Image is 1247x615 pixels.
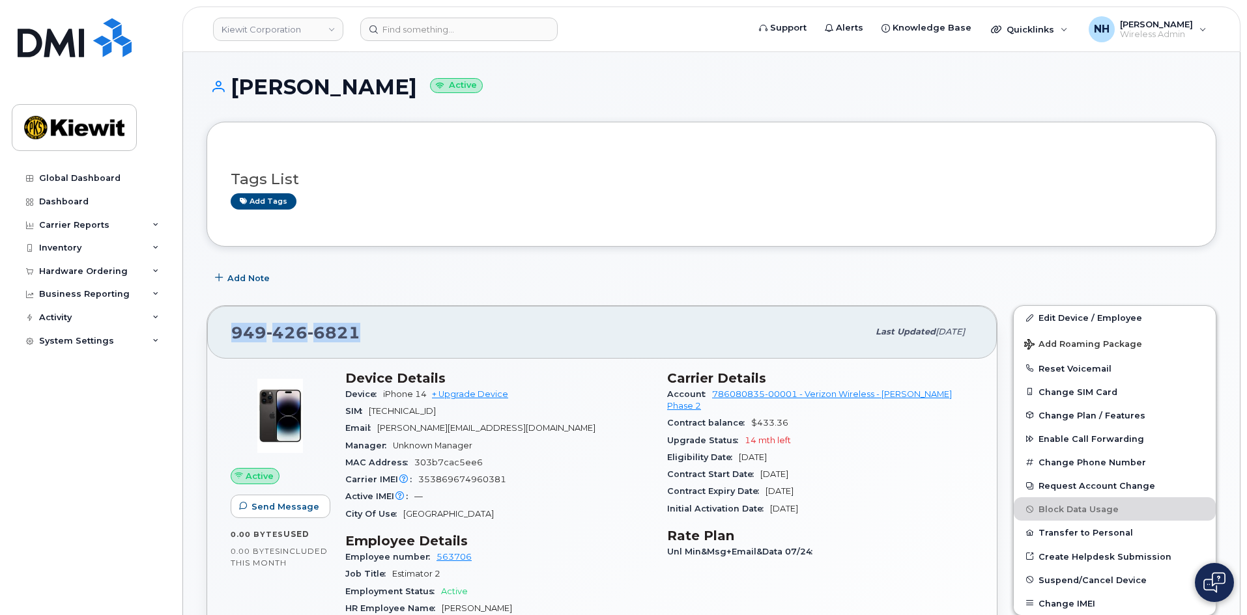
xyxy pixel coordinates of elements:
span: Add Roaming Package [1024,339,1142,351]
h3: Rate Plan [667,528,973,543]
button: Enable Call Forwarding [1014,427,1216,450]
span: Send Message [251,500,319,513]
button: Change Plan / Features [1014,403,1216,427]
a: 786080835-00001 - Verizon Wireless - [PERSON_NAME] Phase 2 [667,389,952,411]
span: Last updated [876,327,936,336]
button: Change SIM Card [1014,380,1216,403]
span: used [283,529,309,539]
button: Reset Voicemail [1014,357,1216,380]
span: MAC Address [345,458,414,467]
span: Job Title [345,569,392,579]
span: HR Employee Name [345,603,442,613]
span: Active IMEI [345,491,414,501]
h3: Employee Details [345,533,652,549]
span: Eligibility Date [667,452,739,462]
span: [PERSON_NAME] [442,603,512,613]
span: [GEOGRAPHIC_DATA] [403,509,494,519]
button: Request Account Change [1014,474,1216,497]
span: Contract Start Date [667,469,760,479]
h3: Tags List [231,171,1192,187]
button: Add Note [207,266,281,290]
span: [TECHNICAL_ID] [369,406,436,416]
span: 426 [266,323,308,342]
span: Manager [345,441,393,450]
button: Transfer to Personal [1014,521,1216,544]
span: Active [246,470,274,482]
span: Suspend/Cancel Device [1039,575,1147,584]
span: included this month [231,546,328,567]
a: Add tags [231,193,296,210]
span: Estimator 2 [392,569,440,579]
span: 14 mth left [745,435,791,445]
span: Employment Status [345,586,441,596]
span: Initial Activation Date [667,504,770,513]
span: Upgrade Status [667,435,745,445]
span: 0.00 Bytes [231,530,283,539]
span: Contract balance [667,418,751,428]
span: Unknown Manager [393,441,472,450]
a: Edit Device / Employee [1014,306,1216,329]
span: Device [345,389,383,399]
h3: Device Details [345,370,652,386]
span: iPhone 14 [383,389,427,399]
span: [DATE] [739,452,767,462]
a: + Upgrade Device [432,389,508,399]
span: City Of Use [345,509,403,519]
span: Enable Call Forwarding [1039,434,1144,444]
span: [DATE] [766,486,794,496]
span: [DATE] [936,327,965,336]
span: 949 [231,323,360,342]
span: Add Note [227,272,270,284]
a: 563706 [437,552,472,562]
h1: [PERSON_NAME] [207,75,1216,98]
span: [PERSON_NAME][EMAIL_ADDRESS][DOMAIN_NAME] [377,423,595,433]
img: image20231002-3703462-njx0qo.jpeg [241,377,319,455]
span: — [414,491,423,501]
span: $433.36 [751,418,788,428]
h3: Carrier Details [667,370,973,386]
small: Active [430,78,483,93]
button: Change IMEI [1014,592,1216,615]
span: Email [345,423,377,433]
span: 6821 [308,323,360,342]
button: Add Roaming Package [1014,330,1216,357]
img: Open chat [1203,572,1225,593]
span: Carrier IMEI [345,474,418,484]
span: Active [441,586,468,596]
button: Suspend/Cancel Device [1014,568,1216,592]
span: Contract Expiry Date [667,486,766,496]
span: Employee number [345,552,437,562]
a: Create Helpdesk Submission [1014,545,1216,568]
span: [DATE] [760,469,788,479]
button: Send Message [231,495,330,518]
span: [DATE] [770,504,798,513]
span: 353869674960381 [418,474,506,484]
span: Unl Min&Msg+Email&Data 07/24 [667,547,819,556]
span: 0.00 Bytes [231,547,280,556]
span: Change Plan / Features [1039,410,1145,420]
span: SIM [345,406,369,416]
span: Account [667,389,712,399]
button: Block Data Usage [1014,497,1216,521]
button: Change Phone Number [1014,450,1216,474]
span: 303b7cac5ee6 [414,458,483,467]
